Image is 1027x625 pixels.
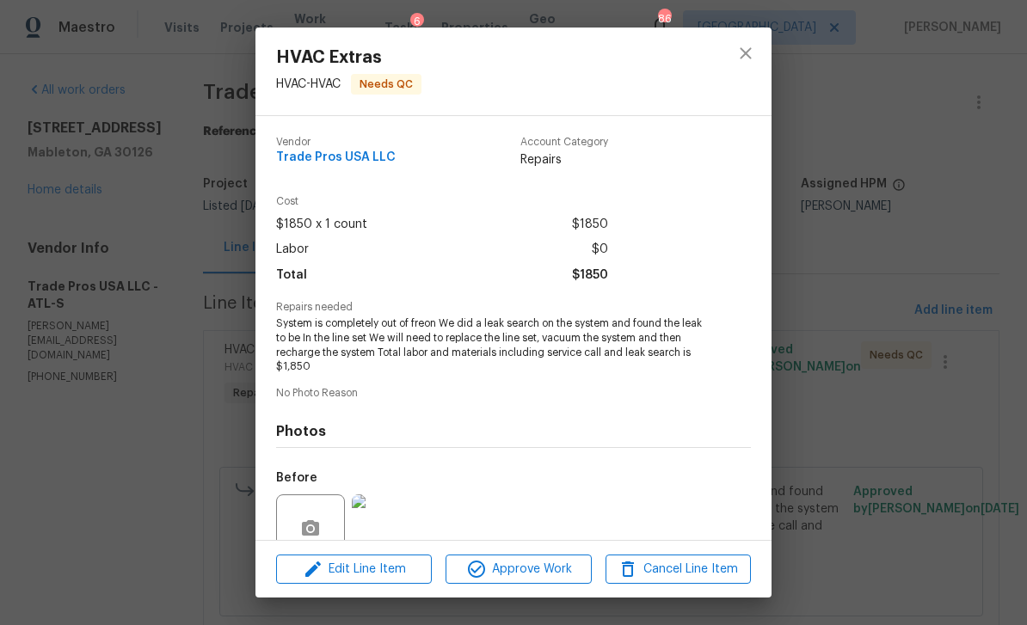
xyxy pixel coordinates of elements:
span: Approve Work [451,559,586,580]
span: Needs QC [353,76,420,93]
span: $1850 [572,263,608,288]
h4: Photos [276,423,751,440]
span: System is completely out of freon We did a leak search on the system and found the leak to be In ... [276,316,704,374]
button: Edit Line Item [276,555,432,585]
span: $0 [592,237,608,262]
span: Cost [276,196,608,207]
div: 86 [658,10,670,28]
span: HVAC Extras [276,48,421,67]
span: Total [276,263,307,288]
span: Vendor [276,137,396,148]
span: $1850 [572,212,608,237]
span: $1850 x 1 count [276,212,367,237]
span: No Photo Reason [276,388,751,399]
span: Repairs needed [276,302,751,313]
span: Trade Pros USA LLC [276,151,396,164]
button: Approve Work [446,555,591,585]
span: HVAC - HVAC [276,78,341,90]
span: Cancel Line Item [611,559,746,580]
h5: Before [276,472,317,484]
span: Repairs [520,151,608,169]
button: close [725,33,766,74]
span: Edit Line Item [281,559,427,580]
span: Labor [276,237,309,262]
div: 6 [410,13,424,30]
button: Cancel Line Item [606,555,751,585]
span: Account Category [520,137,608,148]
